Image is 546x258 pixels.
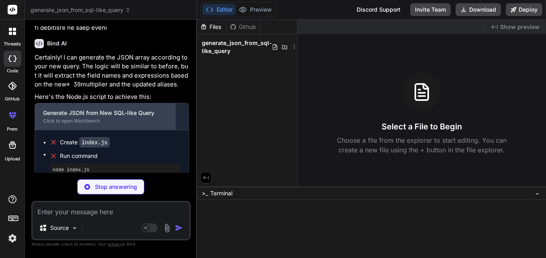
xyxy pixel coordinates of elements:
button: Deploy [506,3,542,16]
button: Download [456,3,501,16]
div: Generate JSON from New SQL-like Query [43,109,167,117]
span: Run command [60,152,181,160]
button: Editor [202,4,236,15]
code: index.js [79,137,110,147]
label: threads [4,41,21,47]
button: − [534,187,541,200]
button: Preview [236,4,275,15]
span: generate_json_from_sql-like_query [31,6,131,14]
img: settings [6,231,19,245]
div: Click to open Workbench [43,118,167,124]
div: Github [227,23,260,31]
button: Invite Team [410,3,451,16]
span: generate_json_from_sql-like_query [202,39,272,55]
p: Here's the Node.js script to achieve this: [35,92,189,102]
span: privacy [108,242,122,246]
h3: Select a File to Begin [382,121,462,132]
img: Pick Models [71,225,78,231]
span: − [535,189,540,197]
img: attachment [162,223,172,233]
p: Stop answering [95,183,137,191]
span: Show preview [500,23,540,31]
label: prem [7,126,18,133]
label: Upload [5,156,20,162]
img: icon [175,224,183,232]
p: Source [50,224,69,232]
label: code [7,68,18,74]
div: Files [197,23,226,31]
span: Terminal [210,189,232,197]
p: Always double-check its answers. Your in Bind [31,240,191,248]
button: Generate JSON from New SQL-like QueryClick to open Workbench [35,103,175,130]
span: >_ [202,189,208,197]
p: Certainly! I can generate the JSON array according to your new query. The logic will be similar t... [35,53,189,89]
p: Choose a file from the explorer to start editing. You can create a new file using the + button in... [332,135,512,155]
div: Create [60,138,110,146]
label: GitHub [5,96,20,102]
pre: node index.js [53,166,177,173]
div: Discord Support [352,3,405,16]
h6: Bind AI [47,39,67,47]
